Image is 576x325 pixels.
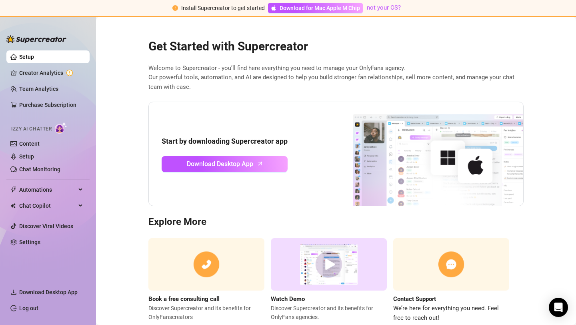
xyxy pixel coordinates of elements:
[172,5,178,11] span: exclamation-circle
[19,98,83,111] a: Purchase Subscription
[367,4,401,11] a: not your OS?
[19,54,34,60] a: Setup
[19,66,83,79] a: Creator Analytics exclamation-circle
[148,295,220,303] strong: Book a free consulting call
[268,3,363,13] a: Download for Mac Apple M Chip
[271,238,387,291] img: supercreator demo
[19,289,78,295] span: Download Desktop App
[271,295,305,303] strong: Watch Demo
[271,304,387,321] span: Discover Supercreator and its benefits for OnlyFans agencies.
[148,304,264,321] span: Discover Supercreator and its benefits for OnlyFans creators
[271,5,276,11] span: apple
[148,216,524,229] h3: Explore More
[19,153,34,160] a: Setup
[148,39,524,54] h2: Get Started with Supercreator
[187,159,253,169] span: Download Desktop App
[19,166,60,173] a: Chat Monitoring
[162,156,288,172] a: Download Desktop Apparrow-up
[162,137,288,145] strong: Start by downloading Supercreator app
[55,122,67,134] img: AI Chatter
[148,238,264,291] img: consulting call
[393,295,436,303] strong: Contact Support
[19,239,40,245] a: Settings
[10,203,16,209] img: Chat Copilot
[181,5,265,11] span: Install Supercreator to get started
[280,4,360,12] span: Download for Mac Apple M Chip
[148,64,524,92] span: Welcome to Supercreator - you’ll find here everything you need to manage your OnlyFans agency. Ou...
[11,125,52,133] span: Izzy AI Chatter
[19,305,38,311] a: Log out
[10,289,17,295] span: download
[323,102,523,206] img: download app
[19,140,40,147] a: Content
[256,159,265,168] span: arrow-up
[19,183,76,196] span: Automations
[19,223,73,229] a: Discover Viral Videos
[6,35,66,43] img: logo-BBDzfeDw.svg
[271,238,387,323] a: Watch DemoDiscover Supercreator and its benefits for OnlyFans agencies.
[10,187,17,193] span: thunderbolt
[393,304,509,323] span: We’re here for everything you need. Feel free to reach out!
[19,199,76,212] span: Chat Copilot
[148,238,264,323] a: Book a free consulting callDiscover Supercreator and its benefits for OnlyFanscreators
[393,238,509,291] img: contact support
[19,86,58,92] a: Team Analytics
[549,298,568,317] div: Open Intercom Messenger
